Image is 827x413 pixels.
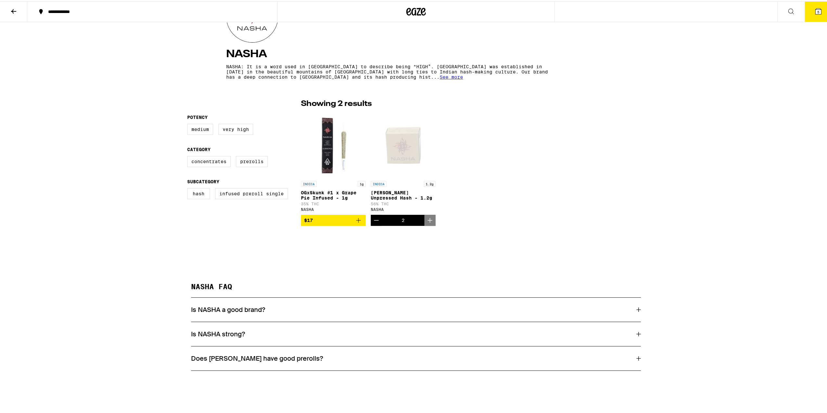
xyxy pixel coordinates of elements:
[358,180,366,186] p: 1g
[226,63,549,78] p: NASHA: It is a word used in [GEOGRAPHIC_DATA] to describe being “HIGH”. [GEOGRAPHIC_DATA] was est...
[301,180,317,186] p: INDICA
[187,187,210,198] label: Hash
[301,213,366,225] button: Add to bag
[187,113,208,119] legend: Potency
[424,180,435,186] p: 1.2g
[4,5,47,10] span: Hi. Need any help?
[226,48,606,58] h4: NASHA
[440,73,463,78] span: See more
[301,97,372,108] p: Showing 2 results
[402,216,405,222] div: 2
[371,180,386,186] p: INDICA
[301,111,366,213] a: Open page for OGxSkunk #1 x Grape Pie Infused - 1g from NASHA
[191,353,323,361] h3: Does [PERSON_NAME] have good prerolls?
[215,187,288,198] label: Infused Preroll Single
[218,123,253,134] label: Very High
[304,216,313,222] span: $17
[187,146,211,151] legend: Category
[301,111,366,176] img: NASHA - OGxSkunk #1 x Grape Pie Infused - 1g
[371,111,435,213] a: Open page for Donny Burger Unpressed Hash - 1.2g from NASHA
[371,206,435,210] div: NASHA
[301,206,366,210] div: NASHA
[424,213,435,225] button: Increment
[187,178,219,183] legend: Subcategory
[301,189,366,199] p: OGxSkunk #1 x Grape Pie Infused - 1g
[371,213,382,225] button: Decrement
[371,200,435,205] p: 56% THC
[187,155,231,166] label: Concentrates
[817,9,819,13] span: 5
[371,189,435,199] p: [PERSON_NAME] Unpressed Hash - 1.2g
[191,282,641,296] h2: NASHA FAQ
[191,304,265,313] h3: Is NASHA a good brand?
[187,123,213,134] label: Medium
[191,329,245,337] h3: Is NASHA strong?
[236,155,268,166] label: Prerolls
[301,200,366,205] p: 35% THC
